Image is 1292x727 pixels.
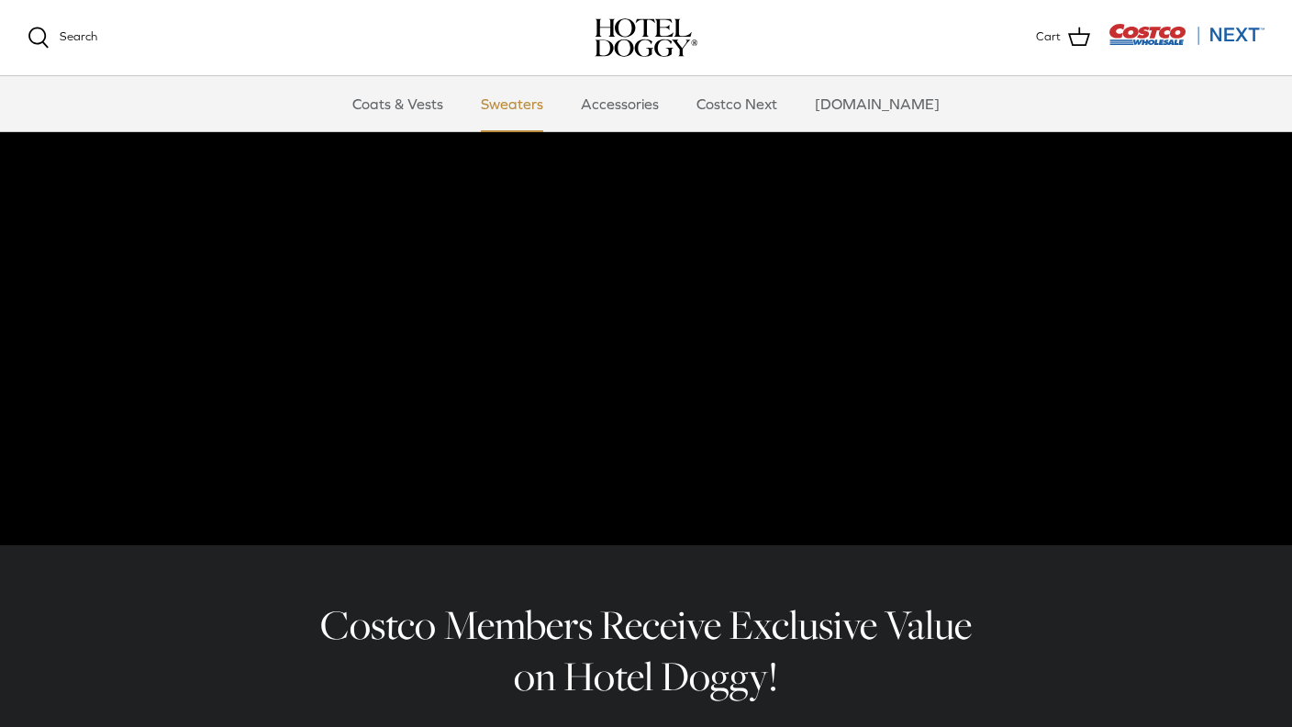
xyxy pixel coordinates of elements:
a: Cart [1036,26,1090,50]
img: hoteldoggycom [595,18,697,57]
a: [DOMAIN_NAME] [798,76,956,131]
a: hoteldoggy.com hoteldoggycom [595,18,697,57]
a: Costco Next [680,76,794,131]
a: Sweaters [464,76,560,131]
a: Accessories [564,76,675,131]
span: Search [60,29,97,43]
a: Coats & Vests [336,76,460,131]
a: Visit Costco Next [1108,35,1264,49]
h2: Costco Members Receive Exclusive Value on Hotel Doggy! [306,599,986,703]
a: Search [28,27,97,49]
span: Cart [1036,28,1061,47]
img: Costco Next [1108,23,1264,46]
